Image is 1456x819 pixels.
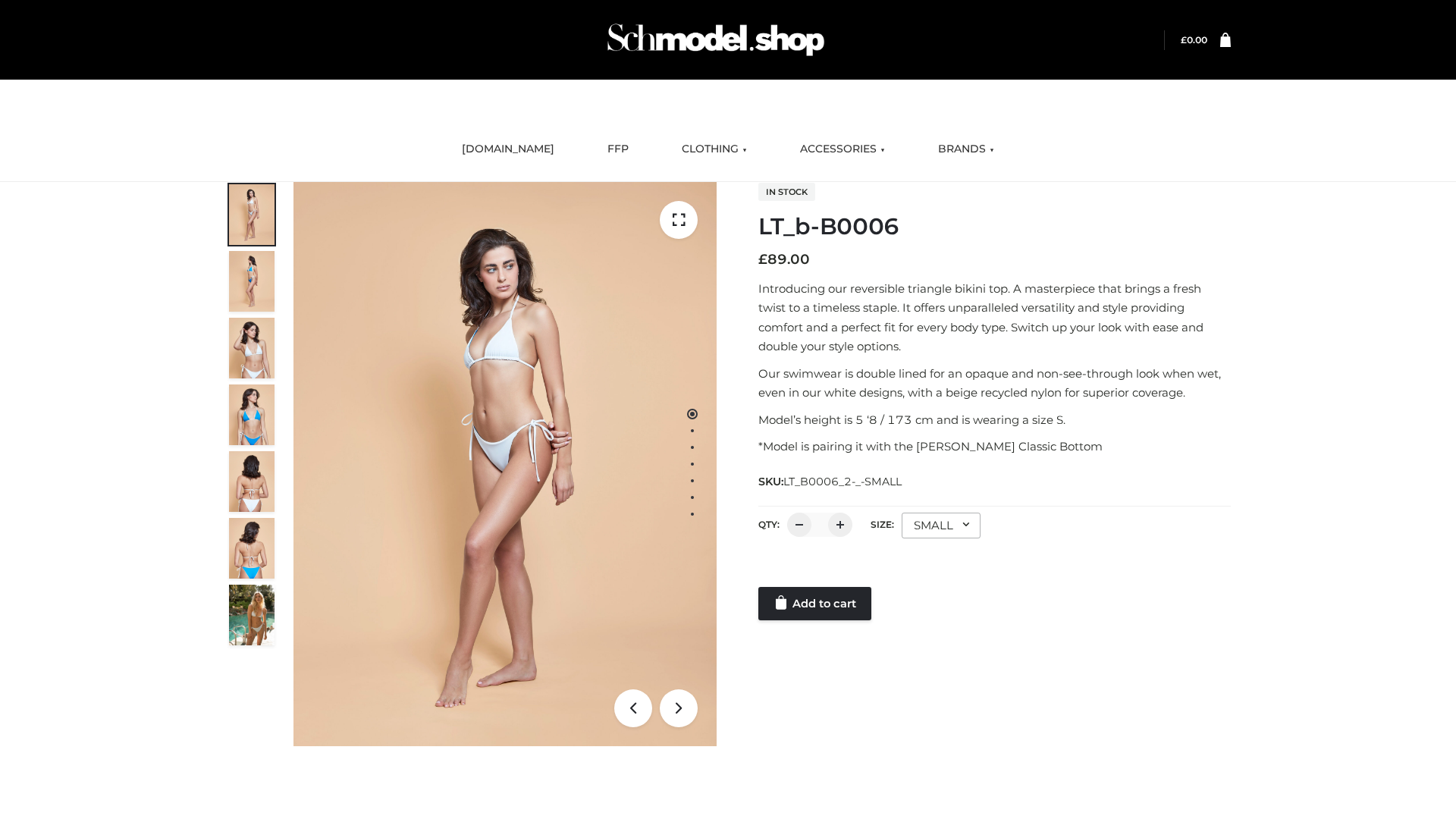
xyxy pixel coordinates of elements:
[602,10,830,70] img: Schmodel Admin 964
[293,182,717,746] img: ArielClassicBikiniTop_CloudNine_AzureSky_OW114ECO_1
[758,519,780,530] label: QTY:
[758,251,767,268] span: £
[758,251,810,268] bdi: 89.00
[758,364,1231,403] p: Our swimwear is double lined for an opaque and non-see-through look when wet, even in our white d...
[758,279,1231,356] p: Introducing our reversible triangle bikini top. A masterpiece that brings a fresh twist to a time...
[1181,34,1187,45] span: £
[783,475,902,488] span: LT_B0006_2-_-SMALL
[450,133,566,166] a: [DOMAIN_NAME]
[871,519,894,530] label: Size:
[229,384,275,445] img: ArielClassicBikiniTop_CloudNine_AzureSky_OW114ECO_4-scaled.jpg
[229,518,275,579] img: ArielClassicBikiniTop_CloudNine_AzureSky_OW114ECO_8-scaled.jpg
[229,251,275,312] img: ArielClassicBikiniTop_CloudNine_AzureSky_OW114ECO_2-scaled.jpg
[927,133,1006,166] a: BRANDS
[758,472,903,491] span: SKU:
[229,451,275,512] img: ArielClassicBikiniTop_CloudNine_AzureSky_OW114ECO_7-scaled.jpg
[229,318,275,378] img: ArielClassicBikiniTop_CloudNine_AzureSky_OW114ECO_3-scaled.jpg
[758,587,871,620] a: Add to cart
[1181,34,1207,45] a: £0.00
[758,183,815,201] span: In stock
[670,133,758,166] a: CLOTHING
[758,437,1231,457] p: *Model is pairing it with the [PERSON_NAME] Classic Bottom
[758,213,1231,240] h1: LT_b-B0006
[1181,34,1207,45] bdi: 0.00
[229,585,275,645] img: Arieltop_CloudNine_AzureSky2.jpg
[758,410,1231,430] p: Model’s height is 5 ‘8 / 173 cm and is wearing a size S.
[902,513,981,538] div: SMALL
[596,133,640,166] a: FFP
[789,133,896,166] a: ACCESSORIES
[229,184,275,245] img: ArielClassicBikiniTop_CloudNine_AzureSky_OW114ECO_1-scaled.jpg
